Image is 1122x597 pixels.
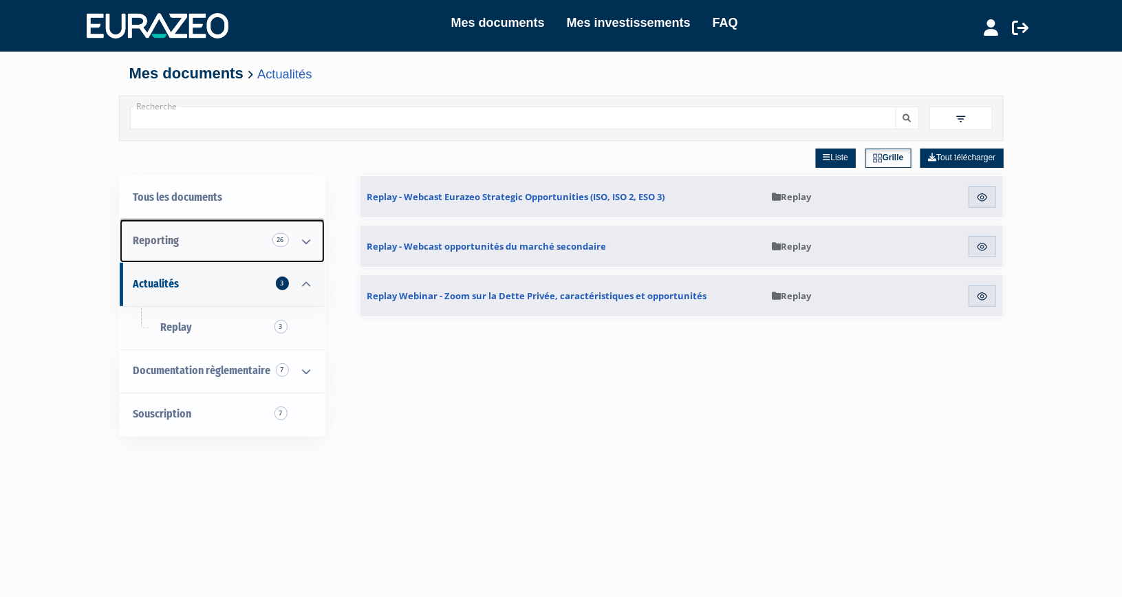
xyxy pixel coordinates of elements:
[360,176,765,217] a: Replay - Webcast Eurazeo Strategic Opportunities (ISO, ISO 2, ESO 3)
[567,13,691,32] a: Mes investissements
[272,233,289,247] span: 26
[257,67,312,81] a: Actualités
[276,363,289,377] span: 7
[772,290,811,302] span: Replay
[120,219,325,263] a: Reporting 26
[865,149,911,168] a: Grille
[976,191,989,204] img: eye.svg
[129,65,993,82] h4: Mes documents
[367,191,665,203] span: Replay - Webcast Eurazeo Strategic Opportunities (ISO, ISO 2, ESO 3)
[120,393,325,436] a: Souscription7
[274,406,288,420] span: 7
[120,263,325,306] a: Actualités 3
[133,234,180,247] span: Reporting
[873,153,883,163] img: grid.svg
[772,191,811,203] span: Replay
[87,13,228,38] img: 1732889491-logotype_eurazeo_blanc_rvb.png
[120,176,325,219] a: Tous les documents
[920,149,1003,168] a: Tout télécharger
[133,277,180,290] span: Actualités
[274,320,288,334] span: 3
[976,290,989,303] img: eye.svg
[367,290,707,302] span: Replay Webinar - Zoom sur la Dette Privée, caractéristiques et opportunités
[161,321,193,334] span: Replay
[360,275,765,316] a: Replay Webinar - Zoom sur la Dette Privée, caractéristiques et opportunités
[955,113,967,125] img: filter.svg
[133,364,271,377] span: Documentation règlementaire
[816,149,856,168] a: Liste
[120,349,325,393] a: Documentation règlementaire 7
[133,407,192,420] span: Souscription
[120,306,325,349] a: Replay3
[976,241,989,253] img: eye.svg
[772,240,811,252] span: Replay
[276,276,289,290] span: 3
[360,226,765,267] a: Replay - Webcast opportunités du marché secondaire
[451,13,545,32] a: Mes documents
[713,13,738,32] a: FAQ
[367,240,607,252] span: Replay - Webcast opportunités du marché secondaire
[130,107,896,129] input: Recherche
